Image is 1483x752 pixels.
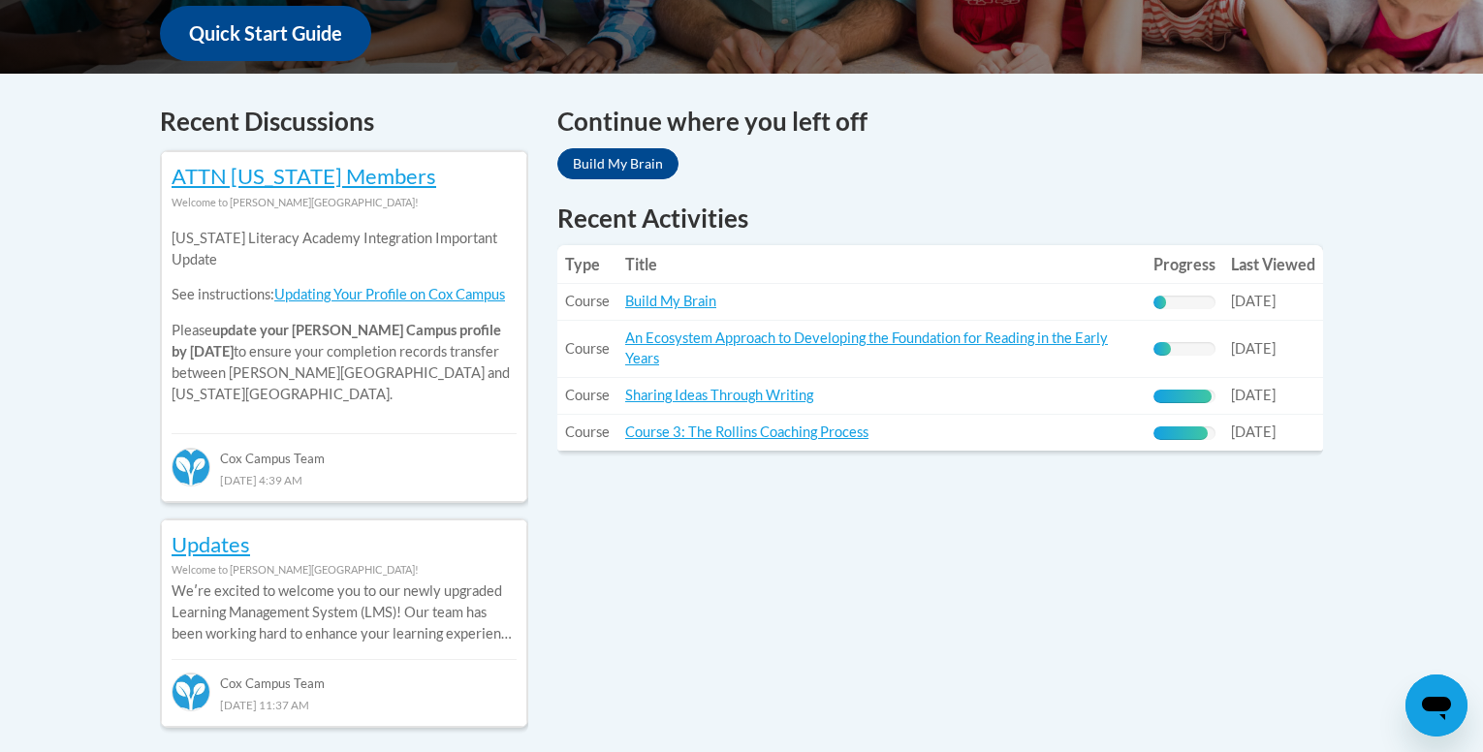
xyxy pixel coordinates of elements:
div: [DATE] 11:37 AM [172,694,517,715]
a: Build My Brain [625,293,716,309]
th: Last Viewed [1223,245,1323,284]
div: Welcome to [PERSON_NAME][GEOGRAPHIC_DATA]! [172,559,517,580]
th: Type [557,245,617,284]
th: Progress [1146,245,1223,284]
a: An Ecosystem Approach to Developing the Foundation for Reading in the Early Years [625,329,1108,366]
b: update your [PERSON_NAME] Campus profile by [DATE] [172,322,501,360]
p: Weʹre excited to welcome you to our newly upgraded Learning Management System (LMS)! Our team has... [172,580,517,644]
div: Cox Campus Team [172,659,517,694]
div: Progress, % [1153,342,1171,356]
span: Course [565,340,610,357]
div: Progress, % [1153,296,1166,309]
a: Course 3: The Rollins Coaching Process [625,423,868,440]
p: See instructions: [172,284,517,305]
span: [DATE] [1231,293,1276,309]
div: Please to ensure your completion records transfer between [PERSON_NAME][GEOGRAPHIC_DATA] and [US_... [172,213,517,420]
a: Sharing Ideas Through Writing [625,387,813,403]
div: Cox Campus Team [172,433,517,468]
iframe: Button to launch messaging window [1405,674,1467,736]
div: Progress, % [1153,390,1212,403]
h4: Recent Discussions [160,103,528,141]
div: Welcome to [PERSON_NAME][GEOGRAPHIC_DATA]! [172,192,517,213]
span: [DATE] [1231,340,1276,357]
span: [DATE] [1231,387,1276,403]
div: Progress, % [1153,426,1208,440]
div: [DATE] 4:39 AM [172,469,517,490]
img: Cox Campus Team [172,673,210,711]
a: Updates [172,531,250,557]
p: [US_STATE] Literacy Academy Integration Important Update [172,228,517,270]
h1: Recent Activities [557,201,1323,235]
th: Title [617,245,1146,284]
span: Course [565,423,610,440]
h4: Continue where you left off [557,103,1323,141]
img: Cox Campus Team [172,448,210,486]
a: Build My Brain [557,148,678,179]
span: Course [565,387,610,403]
span: Course [565,293,610,309]
a: Quick Start Guide [160,6,371,61]
span: [DATE] [1231,423,1276,440]
a: Updating Your Profile on Cox Campus [274,286,505,302]
a: ATTN [US_STATE] Members [172,163,436,189]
